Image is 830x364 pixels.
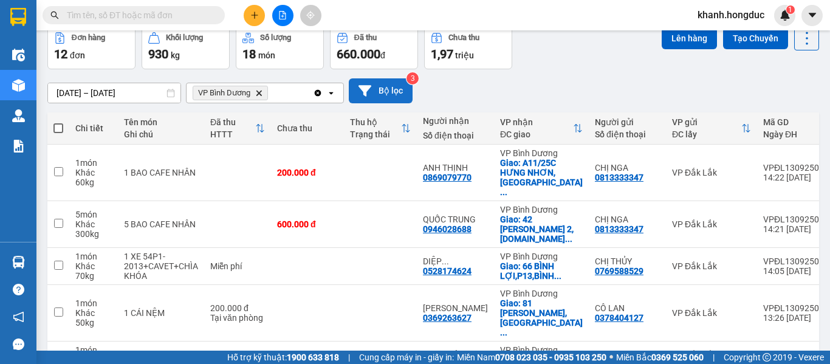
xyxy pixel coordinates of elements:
[75,219,112,229] div: Khác
[423,224,472,234] div: 0946028688
[442,256,449,266] span: ...
[406,72,419,84] sup: 3
[277,168,338,177] div: 200.000 đ
[423,163,488,173] div: ANH THỊNH
[13,284,24,295] span: question-circle
[166,33,203,42] div: Khối lượng
[500,328,507,337] span: ...
[500,148,583,158] div: VP Bình Dương
[348,351,350,364] span: |
[595,117,660,127] div: Người gửi
[210,313,265,323] div: Tại văn phòng
[75,177,112,187] div: 60 kg
[300,5,321,26] button: aim
[124,129,198,139] div: Ghi chú
[277,219,338,229] div: 600.000 đ
[75,210,112,219] div: 5 món
[124,168,198,177] div: 1 BAO CAFE NHÂN
[287,352,339,362] strong: 1900 633 818
[763,129,824,139] div: Ngày ĐH
[75,252,112,261] div: 1 món
[350,117,401,127] div: Thu hộ
[255,89,262,97] svg: Delete
[75,345,112,355] div: 1 món
[350,129,401,139] div: Trạng thái
[236,26,324,69] button: Số lượng18món
[672,168,751,177] div: VP Đắk Lắk
[423,313,472,323] div: 0369263627
[337,47,380,61] span: 660.000
[500,298,583,337] div: Giao: 81 TRẦN THỊ ĐỊU,PHƯỚC LONG B,TP THỦ ĐỨC
[142,26,230,69] button: Khối lượng930kg
[448,33,479,42] div: Chưa thu
[662,27,717,49] button: Lên hàng
[75,261,112,271] div: Khác
[672,129,741,139] div: ĐC lấy
[12,256,25,269] img: warehouse-icon
[227,351,339,364] span: Hỗ trợ kỹ thuật:
[210,129,255,139] div: HTTT
[12,109,25,122] img: warehouse-icon
[500,261,583,281] div: Giao: 66 BÌNH LỢI,P13,BÌNH THẠNH
[13,338,24,350] span: message
[500,117,573,127] div: VP nhận
[788,5,792,14] span: 1
[75,318,112,328] div: 50 kg
[423,215,488,224] div: QUỐC TRUNG
[210,117,255,127] div: Đã thu
[70,50,85,60] span: đơn
[67,9,210,22] input: Tìm tên, số ĐT hoặc mã đơn
[595,129,660,139] div: Số điện thoại
[609,355,613,360] span: ⚪️
[595,256,660,266] div: CHỊ THỦY
[651,352,704,362] strong: 0369 525 060
[75,308,112,318] div: Khác
[595,173,643,182] div: 0813333347
[359,351,454,364] span: Cung cấp máy in - giấy in:
[500,252,583,261] div: VP Bình Dương
[423,131,488,140] div: Số điện thoại
[672,350,751,360] div: VP Đắk Lắk
[171,50,180,60] span: kg
[75,168,112,177] div: Khác
[595,224,643,234] div: 0813333347
[595,215,660,224] div: CHỊ NGA
[801,5,823,26] button: caret-down
[277,123,338,133] div: Chưa thu
[713,351,715,364] span: |
[306,11,315,19] span: aim
[242,47,256,61] span: 18
[500,158,583,197] div: Giao: A11/25C HƯNG NHƠN, TÂN KIÊN, BÌNH CHÁNH, HCM
[148,47,168,61] span: 930
[763,353,771,362] span: copyright
[500,187,507,197] span: ...
[124,219,198,229] div: 5 BAO CAFE NHÂN
[595,266,643,276] div: 0769588529
[47,26,135,69] button: Đơn hàng12đơn
[554,271,561,281] span: ...
[595,303,660,313] div: CÔ LAN
[672,308,751,318] div: VP Đắk Lắk
[457,351,606,364] span: Miền Nam
[75,298,112,308] div: 1 món
[672,219,751,229] div: VP Đắk Lắk
[595,313,643,323] div: 0378404127
[354,33,377,42] div: Đã thu
[786,5,795,14] sup: 1
[326,88,336,98] svg: open
[270,87,272,99] input: Selected VP Bình Dương.
[423,116,488,126] div: Người nhận
[500,289,583,298] div: VP Bình Dương
[12,140,25,153] img: solution-icon
[210,303,265,313] div: 200.000 đ
[272,5,293,26] button: file-add
[278,11,287,19] span: file-add
[12,49,25,61] img: warehouse-icon
[210,261,265,271] div: Miễn phí
[500,205,583,215] div: VP Bình Dương
[75,158,112,168] div: 1 món
[54,47,67,61] span: 12
[423,303,488,313] div: Anh CƯỜNG
[258,50,275,60] span: món
[124,252,198,281] div: 1 XE 54P1-2013+CAVET+CHÌA KHÓA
